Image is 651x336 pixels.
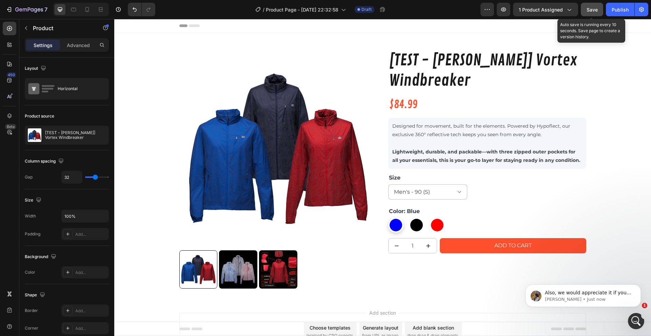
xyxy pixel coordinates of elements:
[11,153,106,179] div: In this case, we would suggest you reach out to Shopify Support Team to help you connect your new...
[75,231,107,237] div: Add...
[19,4,30,15] img: Profile image for Roxanne
[5,149,130,189] div: Roxanne says…
[25,308,38,314] div: Border
[587,7,598,13] span: Save
[5,124,16,129] div: Beta
[5,25,111,110] div: This handle is from Shopify, so we will not be able to interfere from our side. I hope for your u...
[11,59,106,106] div: If you wish to change the domain name, you can purchase a new domain from Shopify or connect to o...
[84,189,130,204] div: Got it. Thanks!
[5,189,130,209] div: Z-Liner says…
[6,72,16,78] div: 450
[274,31,472,73] h1: [TEST - [PERSON_NAME]] Vortex Windbreaker
[25,325,38,331] div: Corner
[75,325,107,332] div: Add...
[128,3,155,16] div: Undo/Redo
[116,219,127,230] button: Send a message…
[114,19,651,336] iframe: Design area
[25,213,36,219] div: Width
[361,6,372,13] span: Draft
[4,3,17,16] button: go back
[515,270,651,318] iframe: Intercom notifications message
[33,3,56,8] h1: Roxanne
[274,189,306,196] legend: Color: Blue
[581,3,603,16] button: Save
[11,29,106,56] div: This handle is from Shopify, so we will not be able to interfere from our side. I hope for your u...
[25,269,35,275] div: Color
[325,219,472,234] button: ADD TO CART
[274,78,304,94] div: $84.99
[5,115,130,149] div: Z-Liner says…
[266,6,338,13] span: Product Page - [DATE] 22:32:58
[62,210,108,222] input: Auto
[25,174,33,180] div: Gap
[25,113,54,119] div: Product source
[11,222,16,227] button: Emoji picker
[34,42,53,49] p: Settings
[25,157,65,166] div: Column spacing
[274,155,287,163] legend: Size
[513,3,578,16] button: 1 product assigned
[291,219,306,234] input: quantity
[612,6,629,13] div: Publish
[67,42,90,49] p: Advanced
[58,81,99,97] div: Horizontal
[24,115,130,143] div: we have a domain where the 'myshopify' I'm not sure why it is not being used
[25,231,40,237] div: Padding
[44,5,47,14] p: 7
[25,64,47,73] div: Layout
[30,119,125,139] div: we have a domain where the 'myshopify' I'm not sure why it is not being used
[28,128,41,142] img: product feature img
[32,222,38,227] button: Upload attachment
[6,208,130,219] textarea: Message…
[75,270,107,276] div: Add...
[628,313,644,329] iframe: Intercom live chat
[306,219,322,234] button: increment
[278,130,466,144] strong: Lightweight, durable, and packable—with three zipped outer pockets for all your essentials, this ...
[75,308,107,314] div: Add...
[45,130,106,140] p: [TEST - [PERSON_NAME]] Vortex Windbreaker
[274,219,291,234] button: decrement
[263,6,264,13] span: /
[106,3,119,16] button: Home
[21,222,27,227] button: Gif picker
[380,222,417,232] div: ADD TO CART
[642,303,647,308] span: 1
[33,24,91,32] p: Product
[3,3,51,16] button: 7
[25,252,58,261] div: Background
[62,171,82,183] input: Auto
[5,149,111,183] div: In this case, we would suggest you reach out to Shopify Support Team to help you connect your new...
[90,193,125,199] div: Got it. Thanks!
[519,6,563,13] span: 1 product assigned
[278,104,456,119] span: Designed for movement, built for the elements. Powered by Hypoflect, our exclusive 360° reflectiv...
[25,196,43,205] div: Size
[606,3,634,16] button: Publish
[252,290,284,297] span: Add section
[5,25,130,115] div: Roxanne says…
[25,291,46,300] div: Shape
[33,8,46,15] p: Active
[119,3,131,15] div: Close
